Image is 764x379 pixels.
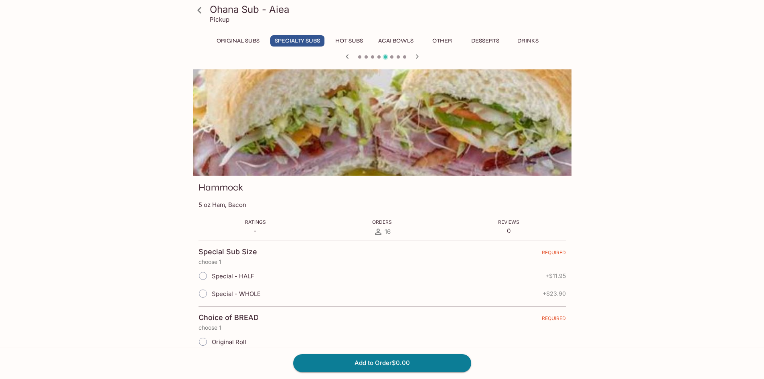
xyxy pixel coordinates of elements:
span: + $11.95 [545,273,566,279]
p: choose 1 [199,324,566,331]
p: Pickup [210,16,229,23]
button: Add to Order$0.00 [293,354,471,372]
h3: Hammock [199,181,243,194]
span: 16 [385,228,391,235]
span: Special - WHOLE [212,290,261,298]
p: 5 oz Ham, Bacon [199,201,566,209]
span: Special - HALF [212,272,254,280]
span: Orders [372,219,392,225]
h3: Ohana Sub - Aiea [210,3,568,16]
button: Drinks [510,35,546,47]
span: Ratings [245,219,266,225]
div: Hammock [193,69,571,176]
button: Specialty Subs [270,35,324,47]
span: Original Roll [212,338,246,346]
button: Desserts [467,35,504,47]
button: Acai Bowls [374,35,418,47]
button: Hot Subs [331,35,367,47]
h4: Special Sub Size [199,247,257,256]
button: Original Subs [212,35,264,47]
h4: Choice of BREAD [199,313,259,322]
p: - [245,227,266,235]
span: REQUIRED [542,315,566,324]
p: 0 [498,227,519,235]
button: Other [424,35,460,47]
span: + $23.90 [543,290,566,297]
span: Reviews [498,219,519,225]
p: choose 1 [199,259,566,265]
span: REQUIRED [542,249,566,259]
